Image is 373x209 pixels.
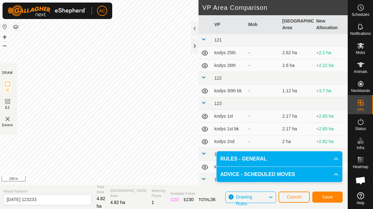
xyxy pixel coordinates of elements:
span: Save [322,194,333,199]
span: 125 [214,177,222,182]
span: Schedules [352,13,369,16]
span: VPs [357,108,364,112]
div: - [248,88,278,94]
span: 121 [214,37,222,42]
td: 2 ha [280,135,314,148]
div: - [248,138,278,145]
th: New Allocation [314,15,348,34]
span: Cancel [287,194,302,199]
button: Save [312,192,343,203]
div: EZ [184,196,193,203]
td: +2.2 ha [314,47,348,59]
td: kodys 26th [212,59,246,72]
td: 2.62 ha [280,47,314,59]
span: Mobs [356,51,365,55]
span: Virtual Paddock [3,189,92,194]
span: 122 [214,75,222,81]
div: TOTAL [199,196,215,203]
div: DRAW [2,70,13,75]
span: IZ [6,88,9,93]
div: - [248,126,278,132]
span: Watering Points [152,188,166,199]
td: kodys 1st bk [212,123,246,135]
td: +2.22 ha [314,59,348,72]
span: Available Points [170,191,215,196]
td: kodys 2nd [212,135,246,148]
button: Reset Map [1,23,9,30]
h2: VP Area Comparison [202,4,348,11]
span: Notifications [350,32,371,36]
td: +2.65 ha [314,123,348,135]
span: 30 [189,197,194,202]
div: - [248,62,278,69]
span: Help [357,201,364,205]
button: Cancel [278,192,310,203]
span: Delete [2,123,13,127]
span: Animals [354,70,367,74]
span: 20 [174,197,179,202]
img: VP [4,115,11,123]
span: 123 [214,101,222,106]
span: RULES - GENERAL [220,155,267,163]
div: - [248,49,278,56]
span: Total Area [97,184,105,195]
button: + [1,33,9,41]
td: +2.82 ha [314,135,348,148]
button: – [1,42,9,49]
a: Contact Us [179,177,198,182]
a: Privacy Policy [148,177,172,182]
td: kodys 25th [212,47,246,59]
div: Open chat [351,171,370,190]
span: 1 [152,200,154,205]
span: Drawing Rules [236,194,252,206]
td: kodys 30th bk [212,85,246,97]
span: EZ [5,105,10,110]
span: 36 [211,197,216,202]
td: +2.65 ha [314,110,348,123]
td: 2.17 ha [280,123,314,135]
td: kodys 1st [212,110,246,123]
th: VP [212,15,246,34]
div: - [248,113,278,120]
td: 2.6 ha [280,59,314,72]
span: [GEOGRAPHIC_DATA] Area [110,188,147,199]
span: Neckbands [351,89,370,93]
span: 4.82 ha [110,200,125,205]
td: 1.12 ha [280,85,314,97]
p-accordion-header: ADVICE - SCHEDULED MOVES [217,167,342,182]
th: [GEOGRAPHIC_DATA] Area [280,15,314,34]
a: Help [348,190,373,207]
td: kodys 3rd [212,161,246,173]
th: Mob [246,15,280,34]
span: Infra [357,146,364,150]
span: 124 [214,152,222,157]
td: +3.7 ha [314,85,348,97]
td: 2.17 ha [280,110,314,123]
span: ADVICE - SCHEDULED MOVES [220,171,295,178]
img: Gallagher Logo [8,5,87,16]
span: Heatmap [353,165,368,169]
span: 4.82 ha [97,196,105,209]
span: Status [355,127,366,131]
p-accordion-header: RULES - GENERAL [217,151,342,167]
span: AC [99,8,105,14]
div: IZ [170,196,179,203]
button: Map Layers [12,23,20,31]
